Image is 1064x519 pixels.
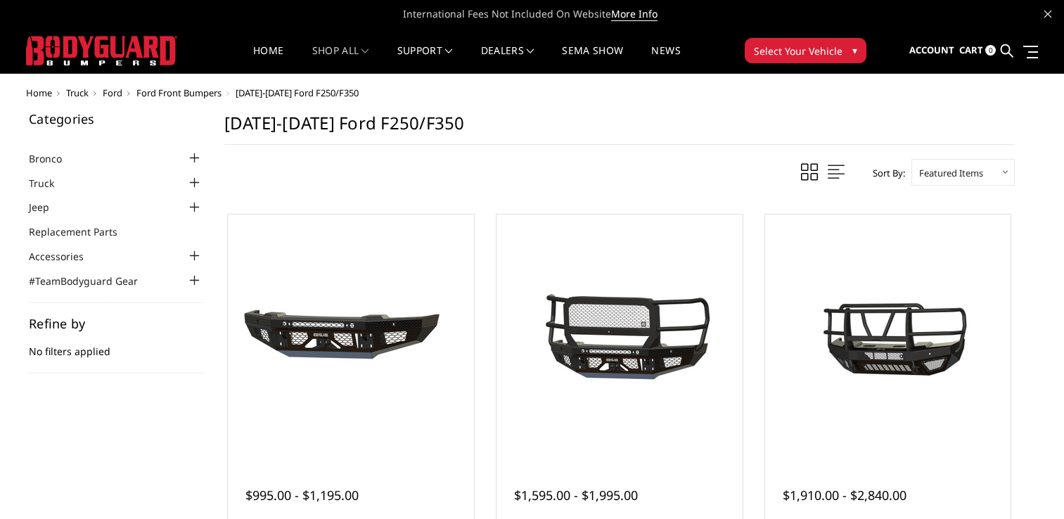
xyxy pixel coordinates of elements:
span: ▾ [852,43,857,58]
a: Replacement Parts [29,224,135,239]
span: Cart [959,44,983,56]
span: $1,910.00 - $2,840.00 [783,487,906,504]
a: 2023-2025 Ford F250-350 - FT Series - Extreme Front Bumper 2023-2025 Ford F250-350 - FT Series - ... [500,218,739,457]
a: Support [397,46,453,73]
a: SEMA Show [562,46,623,73]
a: shop all [312,46,369,73]
a: Ford Front Bumpers [136,86,222,99]
img: BODYGUARD BUMPERS [26,36,177,65]
a: #TeamBodyguard Gear [29,274,155,288]
span: 0 [985,45,996,56]
span: Select Your Vehicle [754,44,842,58]
a: Accessories [29,249,101,264]
a: Account [909,32,954,70]
a: Truck [29,176,72,191]
a: Jeep [29,200,67,214]
span: $995.00 - $1,195.00 [245,487,359,504]
a: 2023-2025 Ford F250-350 - FT Series - Base Front Bumper [231,218,470,457]
a: More Info [611,7,658,21]
h1: [DATE]-[DATE] Ford F250/F350 [224,113,1015,145]
img: 2023-2025 Ford F250-350 - T2 Series - Extreme Front Bumper (receiver or winch) [775,274,1000,400]
a: Dealers [481,46,534,73]
a: Truck [66,86,89,99]
a: Ford [103,86,122,99]
div: No filters applied [29,317,203,373]
a: 2023-2025 Ford F250-350 - T2 Series - Extreme Front Bumper (receiver or winch) 2023-2025 Ford F25... [769,218,1008,457]
label: Sort By: [865,162,905,184]
span: $1,595.00 - $1,995.00 [514,487,638,504]
span: Account [909,44,954,56]
h5: Refine by [29,317,203,330]
a: Home [253,46,283,73]
h5: Categories [29,113,203,125]
a: News [651,46,680,73]
a: Bronco [29,151,79,166]
img: 2023-2025 Ford F250-350 - FT Series - Base Front Bumper [238,285,463,390]
a: Cart 0 [959,32,996,70]
button: Select Your Vehicle [745,38,866,63]
a: Home [26,86,52,99]
span: [DATE]-[DATE] Ford F250/F350 [236,86,359,99]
